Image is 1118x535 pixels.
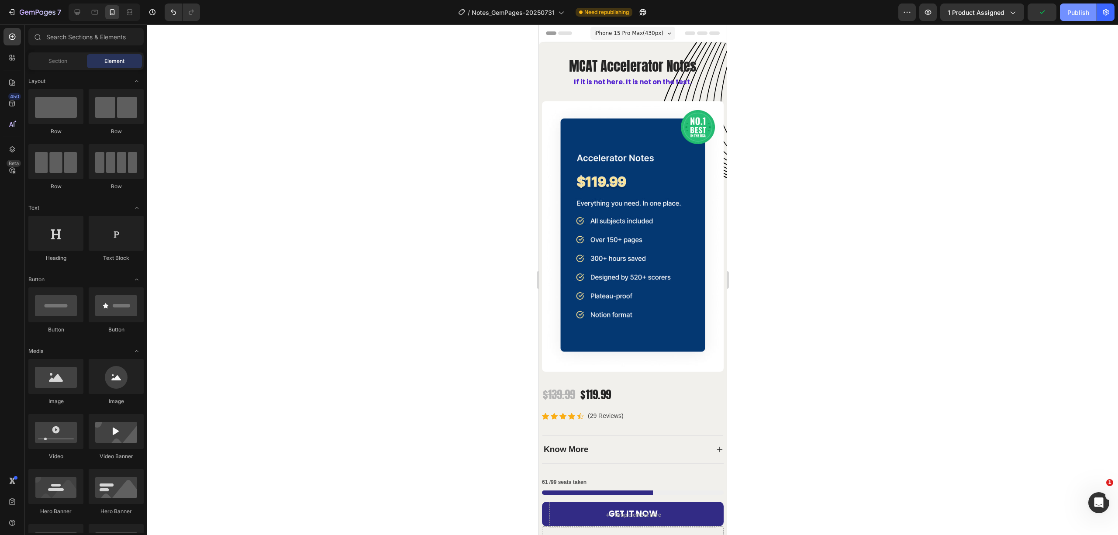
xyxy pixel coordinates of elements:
[948,8,1004,17] span: 1 product assigned
[8,93,21,100] div: 450
[940,3,1024,21] button: 1 product assigned
[472,8,555,17] span: Notes_GemPages-20250731
[28,77,45,85] span: Layout
[1067,8,1089,17] div: Publish
[104,57,124,65] span: Element
[28,397,83,405] div: Image
[584,8,629,16] span: Need republishing
[1106,479,1113,486] span: 1
[7,160,21,167] div: Beta
[130,344,144,358] span: Toggle open
[48,57,67,65] span: Section
[89,452,144,460] div: Video Banner
[28,204,39,212] span: Text
[89,507,144,515] div: Hero Banner
[89,254,144,262] div: Text Block
[89,397,144,405] div: Image
[57,7,61,17] p: 7
[468,8,470,17] span: /
[539,24,727,535] iframe: To enrich screen reader interactions, please activate Accessibility in Grammarly extension settings
[89,183,144,190] div: Row
[28,28,144,45] input: Search Sections & Elements
[130,74,144,88] span: Toggle open
[130,273,144,286] span: Toggle open
[28,183,83,190] div: Row
[28,326,83,334] div: Button
[28,452,83,460] div: Video
[1060,3,1097,21] button: Publish
[165,3,200,21] div: Undo/Redo
[28,347,44,355] span: Media
[89,326,144,334] div: Button
[28,254,83,262] div: Heading
[28,276,45,283] span: Button
[28,507,83,515] div: Hero Banner
[1088,492,1109,513] iframe: Intercom live chat
[3,3,65,21] button: 7
[130,201,144,215] span: Toggle open
[28,128,83,135] div: Row
[89,128,144,135] div: Row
